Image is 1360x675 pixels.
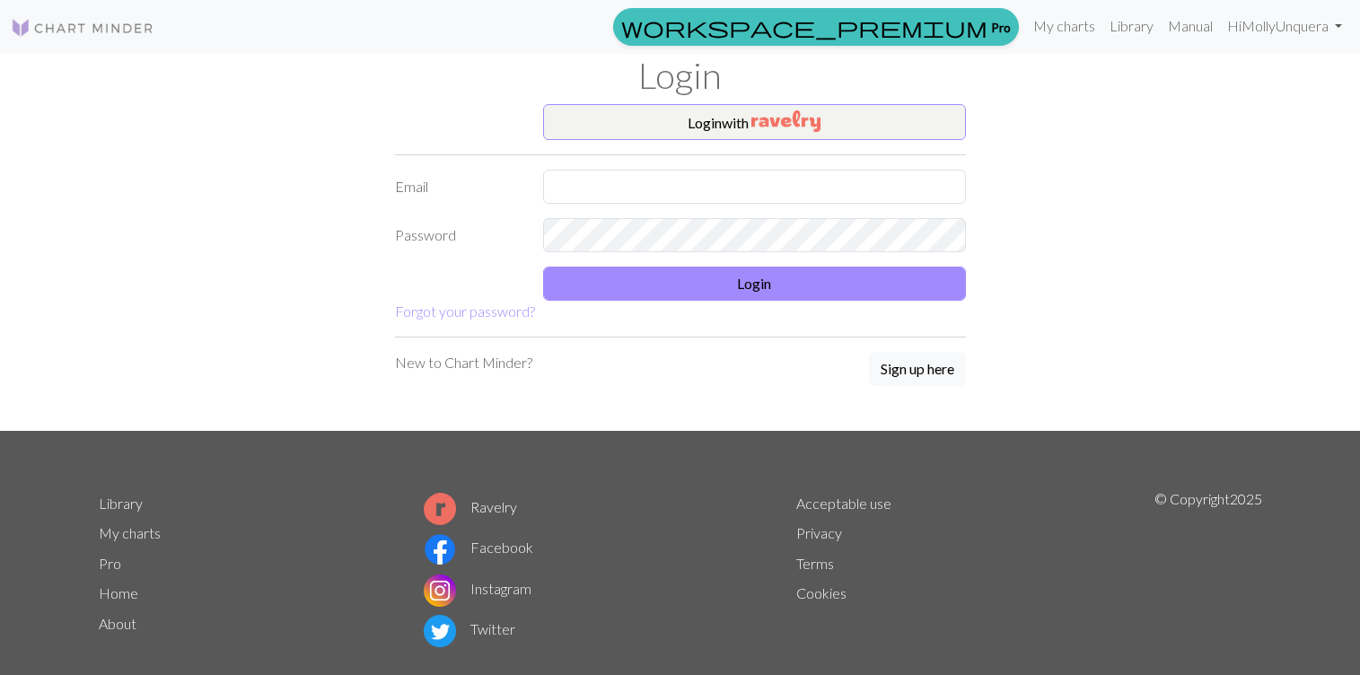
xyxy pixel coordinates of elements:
[424,580,531,597] a: Instagram
[99,495,143,512] a: Library
[1026,8,1102,44] a: My charts
[613,8,1019,46] a: Pro
[395,352,532,373] p: New to Chart Minder?
[796,524,842,541] a: Privacy
[424,533,456,565] img: Facebook logo
[796,495,891,512] a: Acceptable use
[384,218,532,252] label: Password
[1220,8,1349,44] a: HiMollyUnquera
[395,302,535,320] a: Forgot your password?
[424,539,533,556] a: Facebook
[621,14,987,39] span: workspace_premium
[796,584,847,601] a: Cookies
[88,54,1273,97] h1: Login
[424,493,456,525] img: Ravelry logo
[869,352,966,386] button: Sign up here
[99,584,138,601] a: Home
[99,615,136,632] a: About
[384,170,532,204] label: Email
[796,555,834,572] a: Terms
[424,574,456,607] img: Instagram logo
[424,498,517,515] a: Ravelry
[1102,8,1161,44] a: Library
[543,267,966,301] button: Login
[1154,488,1262,652] p: © Copyright 2025
[543,104,966,140] button: Loginwith
[751,110,820,132] img: Ravelry
[99,555,121,572] a: Pro
[424,620,515,637] a: Twitter
[424,615,456,647] img: Twitter logo
[869,352,966,388] a: Sign up here
[11,17,154,39] img: Logo
[1161,8,1220,44] a: Manual
[99,524,161,541] a: My charts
